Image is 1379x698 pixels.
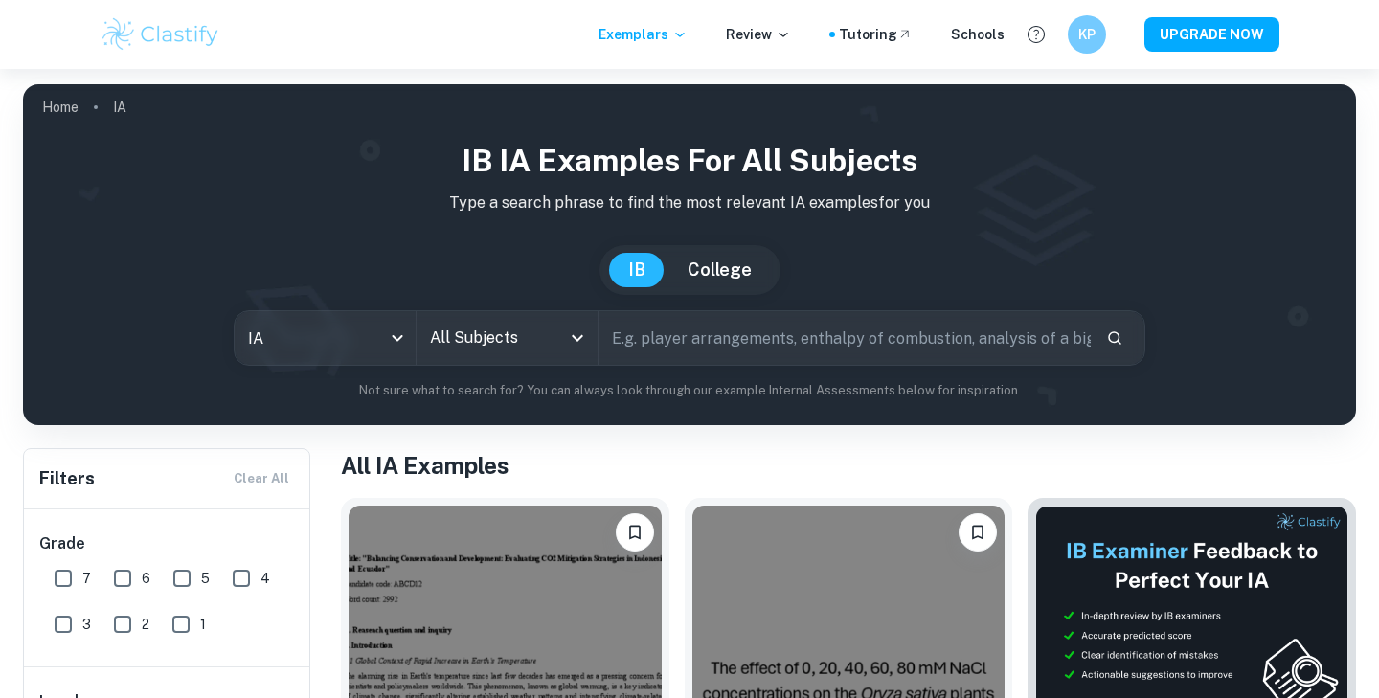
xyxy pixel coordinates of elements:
[260,568,270,589] span: 4
[1098,322,1131,354] button: Search
[38,191,1341,214] p: Type a search phrase to find the most relevant IA examples for you
[668,253,771,287] button: College
[951,24,1005,45] a: Schools
[82,568,91,589] span: 7
[82,614,91,635] span: 3
[142,614,149,635] span: 2
[100,15,221,54] img: Clastify logo
[616,513,654,552] button: Bookmark
[341,448,1356,483] h1: All IA Examples
[839,24,913,45] a: Tutoring
[599,311,1091,365] input: E.g. player arrangements, enthalpy of combustion, analysis of a big city...
[1068,15,1106,54] button: KP
[1076,24,1098,45] h6: KP
[23,84,1356,425] img: profile cover
[200,614,206,635] span: 1
[142,568,150,589] span: 6
[39,465,95,492] h6: Filters
[235,311,416,365] div: IA
[1144,17,1279,52] button: UPGRADE NOW
[726,24,791,45] p: Review
[38,381,1341,400] p: Not sure what to search for? You can always look through our example Internal Assessments below f...
[599,24,688,45] p: Exemplars
[39,532,296,555] h6: Grade
[609,253,665,287] button: IB
[42,94,79,121] a: Home
[201,568,210,589] span: 5
[1020,18,1052,51] button: Help and Feedback
[113,97,126,118] p: IA
[959,513,997,552] button: Bookmark
[564,325,591,351] button: Open
[38,138,1341,184] h1: IB IA examples for all subjects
